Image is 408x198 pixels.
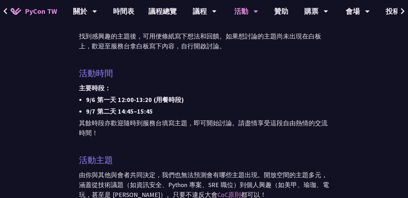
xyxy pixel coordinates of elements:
[86,107,329,116] li: 9/7 第二天 14:45–15:45
[86,95,329,105] li: 9/6 第一天 12:00-13:20 (用餐時段)
[79,83,329,93] li: 主要時段：
[79,67,113,80] p: 活動時間
[79,12,329,51] p: 603 & 604 會議室，會擺放多張主題桌，每張桌上有一塊寫有主題的白板。 找到感興趣的主題後，可用便條紙寫下想法和回饋。如果想討論的主題尚未出現在白板上，歡迎至服務台拿白板寫下內容，自行開啟討論。
[79,118,329,138] p: 其餘時段亦歡迎隨時到服務台填寫主題，即可開始討論。請盡情享受這段自由熱情的交流時間！
[25,6,57,17] span: PyCon TW
[79,154,113,167] p: 活動主題
[4,2,64,20] a: PyCon TW
[11,8,21,15] img: Home icon of PyCon TW 2025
